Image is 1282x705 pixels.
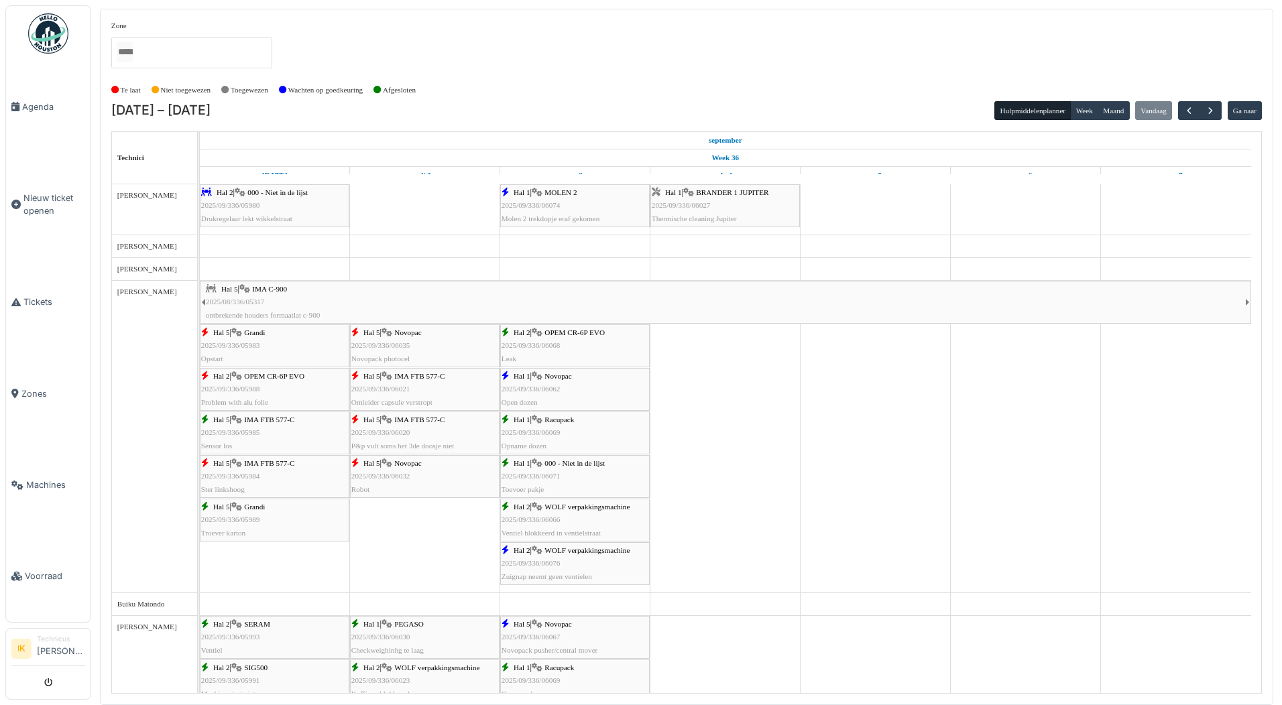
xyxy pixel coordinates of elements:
[652,186,799,225] div: |
[117,42,133,62] input: Alles
[351,398,432,406] span: Omleider capsule verstropt
[217,188,233,196] span: Hal 2
[201,385,260,393] span: 2025/09/336/05988
[11,634,85,666] a: IK Technicus[PERSON_NAME]
[502,385,561,393] span: 2025/09/336/06062
[705,132,746,149] a: 1 september 2025
[201,398,268,406] span: Problem with alu folie
[201,341,260,349] span: 2025/09/336/05983
[121,84,141,96] label: Te laat
[201,326,348,365] div: |
[111,20,127,31] label: Zone
[111,103,211,119] h2: [DATE] – [DATE]
[117,287,177,296] span: [PERSON_NAME]
[213,620,230,628] span: Hal 2
[544,372,571,380] span: Novopac
[213,503,230,511] span: Hal 5
[22,101,85,113] span: Agenda
[117,600,165,608] span: Buiku Matondo
[1178,101,1200,121] button: Vorige
[206,311,320,319] span: ontbrekende houders formaatlat c-900
[201,413,348,452] div: |
[6,61,91,152] a: Agenda
[25,570,85,582] span: Voorraad
[201,676,260,684] span: 2025/09/336/05991
[394,328,421,336] span: Novopac
[201,618,348,657] div: |
[351,326,498,365] div: |
[363,459,380,467] span: Hal 5
[502,529,601,537] span: Ventiel blokkeerd in ventielstraat
[416,167,434,184] a: 2 september 2025
[514,188,530,196] span: Hal 1
[502,646,598,654] span: Novopack pusher/central mover
[502,618,648,657] div: |
[994,101,1071,120] button: Hulpmiddelenplanner
[1135,101,1172,120] button: Vandaag
[259,167,291,184] a: 1 september 2025
[394,459,421,467] span: Novopac
[514,503,530,511] span: Hal 2
[206,283,1245,322] div: |
[26,478,85,491] span: Machines
[696,188,768,196] span: BRANDER 1 JUPITER
[502,428,561,436] span: 2025/09/336/06069
[544,188,577,196] span: MOLEN 2
[351,646,424,654] span: Checkweighinhg te laag
[652,201,711,209] span: 2025/09/336/06027
[1098,101,1130,120] button: Maand
[201,355,223,363] span: Opstart
[201,186,348,225] div: |
[213,372,230,380] span: Hal 2
[502,413,648,452] div: |
[231,84,268,96] label: Toegewezen
[351,676,410,684] span: 2025/09/336/06023
[351,661,498,700] div: |
[117,242,177,250] span: [PERSON_NAME]
[201,661,348,700] div: |
[502,633,561,641] span: 2025/09/336/06067
[201,201,260,209] span: 2025/09/336/05980
[6,531,91,622] a: Voorraad
[1167,167,1186,184] a: 7 september 2025
[23,192,85,217] span: Nieuw ticket openen
[201,457,348,496] div: |
[565,167,586,184] a: 3 september 2025
[502,515,561,523] span: 2025/09/336/06066
[1070,101,1098,120] button: Week
[708,149,742,166] a: Week 36
[201,690,272,698] span: Machine start niet meer
[394,415,445,424] span: IMA FTB 577-C
[502,355,516,363] span: Leak
[514,663,530,671] span: Hal 1
[351,385,410,393] span: 2025/09/336/06021
[201,370,348,409] div: |
[502,457,648,496] div: |
[514,328,530,336] span: Hal 2
[1228,101,1263,120] button: Ga naar
[652,214,737,222] span: Thermische cleaning Jupiter
[502,559,561,567] span: 2025/09/336/06076
[502,661,648,700] div: |
[351,472,410,480] span: 2025/09/336/06032
[21,387,85,400] span: Zones
[351,457,498,496] div: |
[201,214,292,222] span: Drukregelaar lekt wikkelstraat
[502,442,546,450] span: Opname dozen
[244,372,304,380] span: OPEM CR-6P EVO
[502,186,648,225] div: |
[351,618,498,657] div: |
[252,285,287,293] span: IMA C-900
[514,620,530,628] span: Hal 5
[502,214,600,222] span: Molen 2 trekdopje eraf gekomen
[502,326,648,365] div: |
[665,188,682,196] span: Hal 1
[213,415,230,424] span: Hal 5
[23,296,85,308] span: Tickets
[514,415,530,424] span: Hal 1
[201,442,232,450] span: Sensor los
[244,459,294,467] span: IMA FTB 577-C
[117,265,177,273] span: [PERSON_NAME]
[288,84,363,96] label: Wachten op goedkeuring
[213,328,230,336] span: Hal 5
